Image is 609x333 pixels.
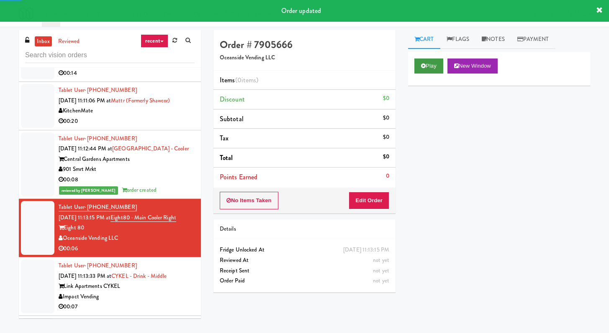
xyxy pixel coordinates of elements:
div: 00:06 [59,244,195,254]
div: Oceanside Vending LLC [59,233,195,244]
span: Order updated [281,6,321,15]
div: $0 [383,132,389,142]
span: [DATE] 11:13:33 PM at [59,272,111,280]
a: Cart [408,30,440,49]
a: Tablet User· [PHONE_NUMBER] [59,86,137,94]
span: [DATE] 11:13:15 PM at [59,214,110,221]
div: Fridge Unlocked At [220,245,389,255]
button: No Items Taken [220,192,278,209]
span: · [PHONE_NUMBER] [85,203,137,211]
button: Edit Order [349,192,389,209]
a: Flags [440,30,476,49]
a: CYKEL - Drink - Middle [111,272,167,280]
span: reviewed by [PERSON_NAME] [59,186,118,195]
h5: Oceanside Vending LLC [220,55,389,61]
a: Tablet User· [PHONE_NUMBER] [59,203,137,211]
div: 00:20 [59,116,195,127]
a: reviewed [56,36,82,47]
div: KitchenMate [59,106,195,116]
h4: Order # 7905666 [220,39,389,50]
a: [GEOGRAPHIC_DATA] - Cooler [112,145,189,153]
div: Receipt Sent [220,266,389,276]
span: · [PHONE_NUMBER] [85,135,137,142]
div: $0 [383,93,389,104]
div: 00:08 [59,175,195,185]
span: (0 ) [235,75,259,85]
div: [DATE] 11:13:15 PM [343,245,389,255]
span: not yet [373,256,389,264]
div: Eight 80 [59,223,195,233]
div: Impact Vending [59,292,195,302]
a: Mattr (formerly Shawcor) [111,97,170,104]
div: 901 Smrt Mrkt [59,164,195,175]
a: Tablet User· [PHONE_NUMBER] [59,135,137,142]
span: · [PHONE_NUMBER] [85,262,137,269]
a: Eight80 - Main Cooler Right [110,214,176,222]
div: Order Paid [220,276,389,286]
span: Total [220,153,233,163]
span: Discount [220,94,245,104]
div: Reviewed At [220,255,389,266]
span: [DATE] 11:11:06 PM at [59,97,111,104]
div: 00:14 [59,68,195,79]
span: order created [122,186,157,194]
span: Points Earned [220,172,257,182]
a: inbox [35,36,52,47]
ng-pluralize: items [242,75,257,85]
a: recent [141,34,168,48]
button: Play [414,58,443,74]
div: Central Gardens Apartments [59,154,195,165]
a: Payment [511,30,555,49]
div: Link Apartments CYKEL [59,281,195,292]
li: Tablet User· [PHONE_NUMBER][DATE] 11:13:15 PM atEight80 - Main Cooler RightEight 80Oceanside Vend... [19,199,201,257]
button: New Window [447,58,498,74]
div: $0 [383,152,389,162]
input: Search vision orders [25,48,195,63]
li: Tablet User· [PHONE_NUMBER][DATE] 11:13:33 PM atCYKEL - Drink - MiddleLink Apartments CYKELImpact... [19,257,201,316]
div: 0 [386,171,389,181]
li: Tablet User· [PHONE_NUMBER][DATE] 11:12:44 PM at[GEOGRAPHIC_DATA] - CoolerCentral Gardens Apartme... [19,130,201,199]
div: Details [220,224,389,234]
span: Tax [220,133,229,143]
div: 00:07 [59,302,195,312]
a: Tablet User· [PHONE_NUMBER] [59,262,137,269]
li: Tablet User· [PHONE_NUMBER][DATE] 11:11:06 PM atMattr (formerly Shawcor)KitchenMate00:20 [19,82,201,130]
span: not yet [373,267,389,275]
span: Subtotal [220,114,244,124]
span: · [PHONE_NUMBER] [85,86,137,94]
span: [DATE] 11:12:44 PM at [59,145,112,153]
span: not yet [373,277,389,285]
span: Items [220,75,258,85]
a: Notes [475,30,511,49]
div: $0 [383,113,389,123]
